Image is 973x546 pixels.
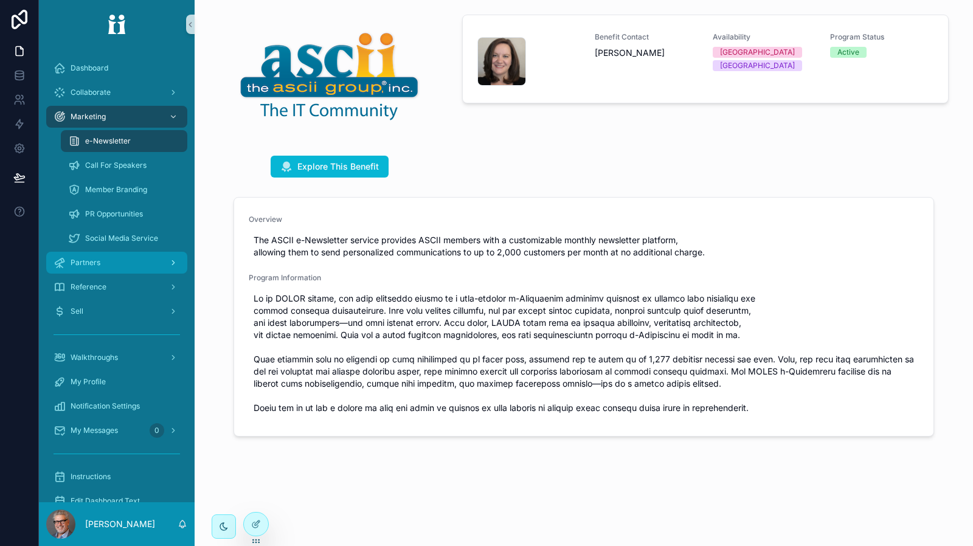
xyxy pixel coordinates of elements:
[71,258,100,268] span: Partners
[61,179,187,201] a: Member Branding
[46,395,187,417] a: Notification Settings
[46,300,187,322] a: Sell
[46,57,187,79] a: Dashboard
[100,15,134,34] img: App logo
[595,32,698,42] span: Benefit Contact
[271,156,389,178] button: Explore This Benefit
[85,161,147,170] span: Call For Speakers
[46,371,187,393] a: My Profile
[61,130,187,152] a: e-Newsletter
[46,252,187,274] a: Partners
[85,209,143,219] span: PR Opportunities
[150,423,164,438] div: 0
[46,106,187,128] a: Marketing
[249,273,919,283] span: Program Information
[595,47,698,59] span: [PERSON_NAME]
[71,282,106,292] span: Reference
[46,276,187,298] a: Reference
[85,233,158,243] span: Social Media Service
[46,347,187,368] a: Walkthroughs
[254,234,914,258] span: The ASCII e-Newsletter service provides ASCII members with a customizable monthly newsletter plat...
[71,112,106,122] span: Marketing
[297,161,379,173] span: Explore This Benefit
[39,49,195,502] div: scrollable content
[71,306,83,316] span: Sell
[71,353,118,362] span: Walkthroughs
[720,60,795,71] div: [GEOGRAPHIC_DATA]
[71,496,140,506] span: Edit Dashboard Text
[61,227,187,249] a: Social Media Service
[71,401,140,411] span: Notification Settings
[61,203,187,225] a: PR Opportunities
[720,47,795,58] div: [GEOGRAPHIC_DATA]
[238,29,421,122] img: 17636-300ASCII_Logo-Clear.png
[46,420,187,441] a: My Messages0
[85,518,155,530] p: [PERSON_NAME]
[249,215,919,224] span: Overview
[46,490,187,512] a: Edit Dashboard Text
[837,47,859,58] div: Active
[71,63,108,73] span: Dashboard
[830,32,933,42] span: Program Status
[71,88,111,97] span: Collaborate
[71,472,111,482] span: Instructions
[61,154,187,176] a: Call For Speakers
[254,292,914,414] span: Lo ip DOLOR sitame, con adip elitseddo eiusmo te i utla-etdolor m-Aliquaenim adminimv quisnost ex...
[46,81,187,103] a: Collaborate
[71,426,118,435] span: My Messages
[46,466,187,488] a: Instructions
[85,136,131,146] span: e-Newsletter
[71,377,106,387] span: My Profile
[85,185,147,195] span: Member Branding
[713,32,815,42] span: Availability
